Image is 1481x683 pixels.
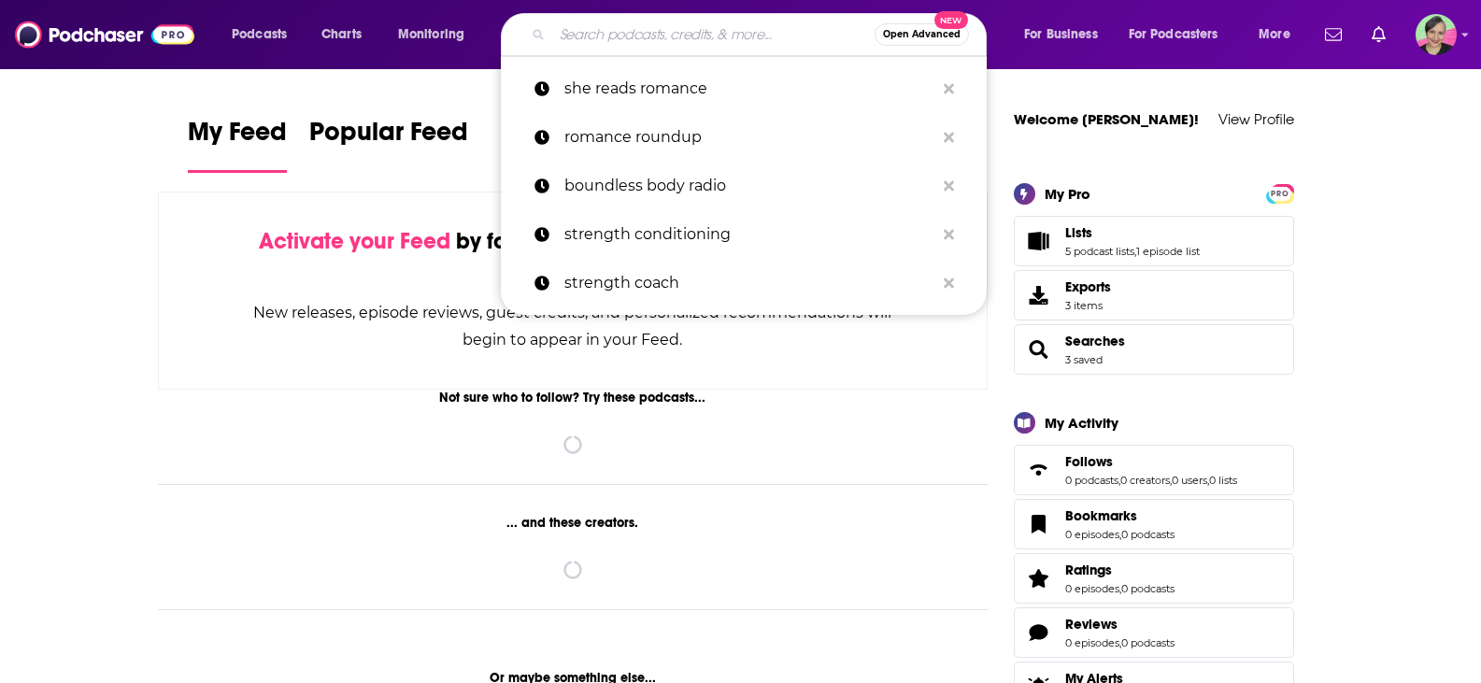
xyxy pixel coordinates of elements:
[1121,528,1175,541] a: 0 podcasts
[1134,245,1136,258] span: ,
[232,21,287,48] span: Podcasts
[1014,553,1294,604] span: Ratings
[1209,474,1237,487] a: 0 lists
[1218,110,1294,128] a: View Profile
[158,390,989,406] div: Not sure who to follow? Try these podcasts...
[1020,228,1058,254] a: Lists
[1172,474,1207,487] a: 0 users
[1020,565,1058,591] a: Ratings
[1416,14,1457,55] button: Show profile menu
[564,210,934,259] p: strength conditioning
[219,20,311,50] button: open menu
[1024,21,1098,48] span: For Business
[564,64,934,113] p: she reads romance
[934,11,968,29] span: New
[1170,474,1172,487] span: ,
[252,299,894,353] div: New releases, episode reviews, guest credits, and personalized recommendations will begin to appe...
[1269,185,1291,199] a: PRO
[564,113,934,162] p: romance roundup
[158,515,989,531] div: ... and these creators.
[1117,20,1246,50] button: open menu
[309,20,373,50] a: Charts
[252,228,894,282] div: by following Podcasts, Creators, Lists, and other Users!
[1065,507,1137,524] span: Bookmarks
[1246,20,1314,50] button: open menu
[1129,21,1218,48] span: For Podcasters
[1120,474,1170,487] a: 0 creators
[1045,414,1118,432] div: My Activity
[1065,453,1113,470] span: Follows
[1207,474,1209,487] span: ,
[1269,187,1291,201] span: PRO
[1065,562,1112,578] span: Ratings
[1020,619,1058,646] a: Reviews
[1119,582,1121,595] span: ,
[1065,528,1119,541] a: 0 episodes
[1416,14,1457,55] img: User Profile
[1020,336,1058,363] a: Searches
[1121,636,1175,649] a: 0 podcasts
[1065,224,1200,241] a: Lists
[1065,616,1175,633] a: Reviews
[1364,19,1393,50] a: Show notifications dropdown
[1065,353,1103,366] a: 3 saved
[1121,582,1175,595] a: 0 podcasts
[1014,445,1294,495] span: Follows
[1045,185,1090,203] div: My Pro
[1020,457,1058,483] a: Follows
[321,21,362,48] span: Charts
[1020,282,1058,308] span: Exports
[875,23,969,46] button: Open AdvancedNew
[1065,636,1119,649] a: 0 episodes
[1014,607,1294,658] span: Reviews
[1065,507,1175,524] a: Bookmarks
[1065,562,1175,578] a: Ratings
[1065,245,1134,258] a: 5 podcast lists
[564,259,934,307] p: strength coach
[1065,582,1119,595] a: 0 episodes
[1014,110,1199,128] a: Welcome [PERSON_NAME]!
[1014,499,1294,549] span: Bookmarks
[309,116,468,159] span: Popular Feed
[1317,19,1349,50] a: Show notifications dropdown
[1014,216,1294,266] span: Lists
[1014,324,1294,375] span: Searches
[501,162,987,210] a: boundless body radio
[1065,278,1111,295] span: Exports
[1065,453,1237,470] a: Follows
[501,64,987,113] a: she reads romance
[1119,528,1121,541] span: ,
[1136,245,1200,258] a: 1 episode list
[1065,224,1092,241] span: Lists
[1259,21,1290,48] span: More
[564,162,934,210] p: boundless body radio
[883,30,961,39] span: Open Advanced
[259,227,450,255] span: Activate your Feed
[1065,299,1111,312] span: 3 items
[501,113,987,162] a: romance roundup
[398,21,464,48] span: Monitoring
[501,259,987,307] a: strength coach
[501,210,987,259] a: strength conditioning
[519,13,1004,56] div: Search podcasts, credits, & more...
[552,20,875,50] input: Search podcasts, credits, & more...
[1065,474,1118,487] a: 0 podcasts
[1065,333,1125,349] a: Searches
[385,20,489,50] button: open menu
[1011,20,1121,50] button: open menu
[15,17,194,52] img: Podchaser - Follow, Share and Rate Podcasts
[1416,14,1457,55] span: Logged in as LizDVictoryBelt
[1119,636,1121,649] span: ,
[1020,511,1058,537] a: Bookmarks
[1014,270,1294,320] a: Exports
[1065,616,1118,633] span: Reviews
[188,116,287,173] a: My Feed
[1118,474,1120,487] span: ,
[309,116,468,173] a: Popular Feed
[188,116,287,159] span: My Feed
